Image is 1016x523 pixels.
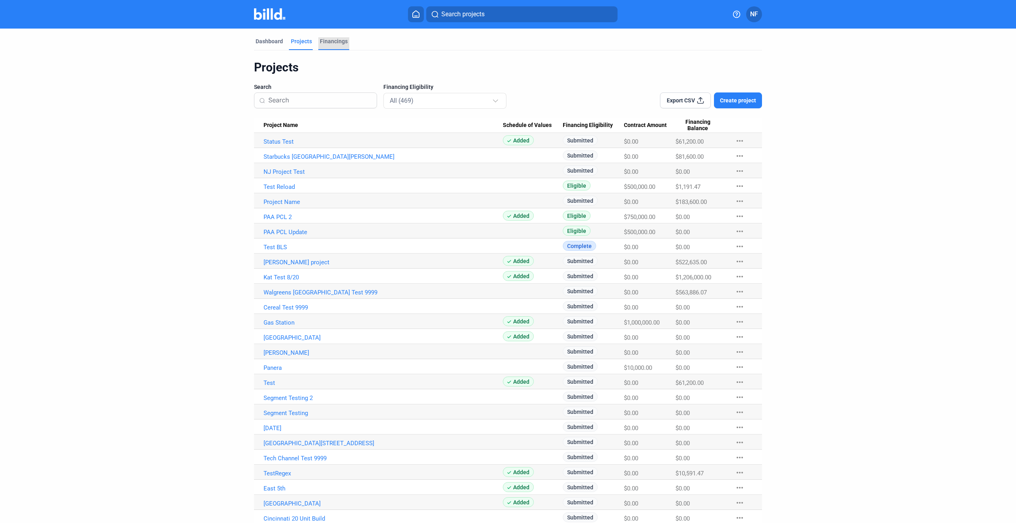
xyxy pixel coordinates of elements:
[264,213,503,221] a: PAA PCL 2
[320,37,348,45] div: Financings
[675,229,690,236] span: $0.00
[624,122,675,129] div: Contract Amount
[735,377,745,387] mat-icon: more_horiz
[624,410,638,417] span: $0.00
[563,361,598,371] span: Submitted
[675,455,690,462] span: $0.00
[675,244,690,251] span: $0.00
[675,379,704,386] span: $61,200.00
[563,241,596,251] span: Complete
[735,513,745,523] mat-icon: more_horiz
[624,485,638,492] span: $0.00
[735,332,745,342] mat-icon: more_horiz
[624,455,638,462] span: $0.00
[264,289,503,296] a: Walgreens [GEOGRAPHIC_DATA] Test 9999
[735,423,745,432] mat-icon: more_horiz
[264,183,503,190] a: Test Reload
[563,196,598,206] span: Submitted
[264,455,503,462] a: Tech Channel Test 9999
[264,500,503,507] a: [GEOGRAPHIC_DATA]
[750,10,758,19] span: NF
[624,470,638,477] span: $0.00
[264,259,503,266] a: [PERSON_NAME] project
[675,183,700,190] span: $1,191.47
[264,274,503,281] a: Kat Test 8/20
[254,83,271,91] span: Search
[675,440,690,447] span: $0.00
[675,485,690,492] span: $0.00
[503,122,552,129] span: Schedule of Values
[563,377,598,386] span: Submitted
[675,119,727,132] div: Financing Balance
[624,213,655,221] span: $750,000.00
[563,422,598,432] span: Submitted
[503,377,534,386] span: Added
[563,467,598,477] span: Submitted
[675,394,690,402] span: $0.00
[390,97,414,104] mat-select-trigger: All (469)
[563,226,591,236] span: Eligible
[675,153,704,160] span: $81,600.00
[735,392,745,402] mat-icon: more_horiz
[563,482,598,492] span: Submitted
[291,37,312,45] div: Projects
[264,138,503,145] a: Status Test
[563,512,598,522] span: Submitted
[675,213,690,221] span: $0.00
[563,452,598,462] span: Submitted
[675,119,720,132] span: Financing Balance
[563,122,624,129] div: Financing Eligibility
[503,256,534,266] span: Added
[735,498,745,508] mat-icon: more_horiz
[735,151,745,161] mat-icon: more_horiz
[264,304,503,311] a: Cereal Test 9999
[735,287,745,296] mat-icon: more_horiz
[660,92,711,108] button: Export CSV
[563,497,598,507] span: Submitted
[563,331,598,341] span: Submitted
[667,96,695,104] span: Export CSV
[441,10,485,19] span: Search projects
[264,440,503,447] a: [GEOGRAPHIC_DATA][STREET_ADDRESS]
[624,153,638,160] span: $0.00
[624,274,638,281] span: $0.00
[254,60,762,75] div: Projects
[563,407,598,417] span: Submitted
[624,259,638,266] span: $0.00
[503,122,563,129] div: Schedule of Values
[735,453,745,462] mat-icon: more_horiz
[624,168,638,175] span: $0.00
[735,347,745,357] mat-icon: more_horiz
[746,6,762,22] button: NF
[264,410,503,417] a: Segment Testing
[624,319,660,326] span: $1,000,000.00
[675,349,690,356] span: $0.00
[563,256,598,266] span: Submitted
[264,244,503,251] a: Test BLS
[264,425,503,432] a: [DATE]
[264,485,503,492] a: East 5th
[264,153,503,160] a: Starbucks [GEOGRAPHIC_DATA][PERSON_NAME]
[624,425,638,432] span: $0.00
[264,319,503,326] a: Gas Station
[624,289,638,296] span: $0.00
[624,122,667,129] span: Contract Amount
[264,122,298,129] span: Project Name
[563,437,598,447] span: Submitted
[735,257,745,266] mat-icon: more_horiz
[264,515,503,522] a: Cincinnati 20 Unit Build
[268,92,372,109] input: Search
[735,212,745,221] mat-icon: more_horiz
[735,468,745,477] mat-icon: more_horiz
[563,165,598,175] span: Submitted
[563,286,598,296] span: Submitted
[563,392,598,402] span: Submitted
[503,497,534,507] span: Added
[503,316,534,326] span: Added
[563,122,613,129] span: Financing Eligibility
[675,198,707,206] span: $183,600.00
[563,346,598,356] span: Submitted
[735,362,745,372] mat-icon: more_horiz
[675,410,690,417] span: $0.00
[624,349,638,356] span: $0.00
